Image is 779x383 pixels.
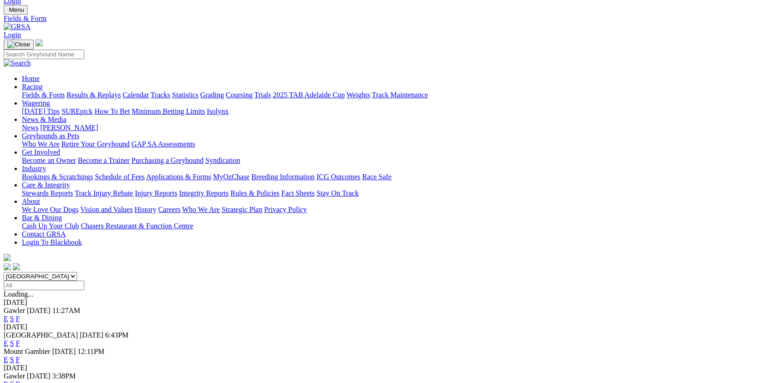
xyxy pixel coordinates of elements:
[22,173,775,181] div: Industry
[22,91,65,99] a: Fields & Form
[80,331,103,339] span: [DATE]
[22,124,775,132] div: News & Media
[158,206,180,213] a: Careers
[22,214,62,222] a: Bar & Dining
[4,356,8,363] a: E
[52,372,76,380] span: 3:38PM
[151,91,170,99] a: Tracks
[4,307,25,314] span: Gawler
[95,107,130,115] a: How To Bet
[52,348,76,355] span: [DATE]
[52,307,81,314] span: 11:27AM
[4,59,31,67] img: Search
[4,290,33,298] span: Loading...
[22,222,79,230] a: Cash Up Your Club
[61,140,130,148] a: Retire Your Greyhound
[362,173,391,181] a: Race Safe
[22,173,93,181] a: Bookings & Scratchings
[81,222,193,230] a: Chasers Restaurant & Function Centre
[36,39,43,46] img: logo-grsa-white.png
[22,156,775,165] div: Get Involved
[22,124,38,131] a: News
[22,140,60,148] a: Who We Are
[10,315,14,323] a: S
[281,189,315,197] a: Fact Sheets
[13,263,20,270] img: twitter.svg
[78,156,130,164] a: Become a Trainer
[132,107,205,115] a: Minimum Betting Limits
[77,348,104,355] span: 12:11PM
[213,173,249,181] a: MyOzChase
[264,206,307,213] a: Privacy Policy
[4,331,78,339] span: [GEOGRAPHIC_DATA]
[182,206,220,213] a: Who We Are
[4,31,21,39] a: Login
[222,206,262,213] a: Strategic Plan
[22,197,40,205] a: About
[105,331,129,339] span: 6:43PM
[10,356,14,363] a: S
[22,91,775,99] div: Racing
[22,107,775,116] div: Wagering
[4,323,775,331] div: [DATE]
[4,315,8,323] a: E
[207,107,229,115] a: Isolynx
[4,339,8,347] a: E
[4,348,51,355] span: Mount Gambier
[4,15,775,23] a: Fields & Form
[4,254,11,261] img: logo-grsa-white.png
[40,124,98,131] a: [PERSON_NAME]
[16,315,20,323] a: F
[4,40,34,50] button: Toggle navigation
[132,156,204,164] a: Purchasing a Greyhound
[22,206,775,214] div: About
[22,181,70,189] a: Care & Integrity
[132,140,195,148] a: GAP SA Assessments
[22,238,82,246] a: Login To Blackbook
[27,307,51,314] span: [DATE]
[254,91,271,99] a: Trials
[22,116,66,123] a: News & Media
[226,91,253,99] a: Coursing
[4,50,84,59] input: Search
[146,173,211,181] a: Applications & Forms
[4,23,31,31] img: GRSA
[4,298,775,307] div: [DATE]
[61,107,92,115] a: SUREpick
[4,5,28,15] button: Toggle navigation
[80,206,132,213] a: Vision and Values
[22,165,46,172] a: Industry
[172,91,199,99] a: Statistics
[4,364,775,372] div: [DATE]
[66,91,121,99] a: Results & Replays
[205,156,240,164] a: Syndication
[346,91,370,99] a: Weights
[135,189,177,197] a: Injury Reports
[134,206,156,213] a: History
[22,148,60,156] a: Get Involved
[200,91,224,99] a: Grading
[273,91,345,99] a: 2025 TAB Adelaide Cup
[179,189,229,197] a: Integrity Reports
[95,173,144,181] a: Schedule of Fees
[22,140,775,148] div: Greyhounds as Pets
[22,230,66,238] a: Contact GRSA
[75,189,133,197] a: Track Injury Rebate
[16,356,20,363] a: F
[4,372,25,380] span: Gawler
[22,99,50,107] a: Wagering
[22,156,76,164] a: Become an Owner
[22,206,78,213] a: We Love Our Dogs
[4,263,11,270] img: facebook.svg
[316,173,360,181] a: ICG Outcomes
[22,222,775,230] div: Bar & Dining
[372,91,428,99] a: Track Maintenance
[7,41,30,48] img: Close
[16,339,20,347] a: F
[4,281,84,290] input: Select date
[22,107,60,115] a: [DATE] Tips
[230,189,280,197] a: Rules & Policies
[22,132,79,140] a: Greyhounds as Pets
[27,372,51,380] span: [DATE]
